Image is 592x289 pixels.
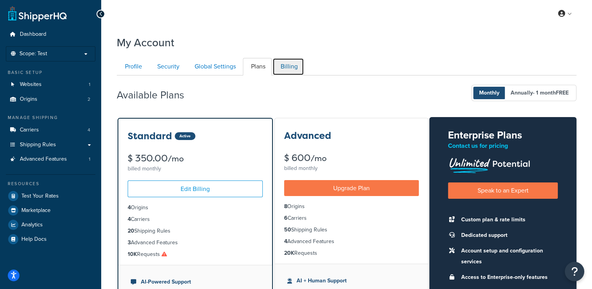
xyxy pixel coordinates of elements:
[448,140,558,151] p: Contact us for pricing
[311,153,327,164] small: /mo
[457,214,558,225] li: Custom plan & rate limits
[6,77,95,92] a: Websites 1
[6,203,95,217] a: Marketplace
[168,153,184,164] small: /mo
[8,6,67,21] a: ShipperHQ Home
[471,85,576,101] button: Monthly Annually- 1 monthFREE
[243,58,272,75] a: Plans
[533,89,569,97] span: - 1 month
[6,189,95,203] a: Test Your Rates
[117,35,174,50] h1: My Account
[6,218,95,232] a: Analytics
[20,142,56,148] span: Shipping Rules
[131,278,260,286] li: AI-Powered Support
[284,153,419,163] div: $ 600
[128,215,263,224] li: Carriers
[128,203,131,212] strong: 4
[284,249,419,257] li: Requests
[128,215,131,223] strong: 4
[457,230,558,241] li: Dedicated support
[21,236,47,243] span: Help Docs
[128,227,263,235] li: Shipping Rules
[6,114,95,121] div: Manage Shipping
[128,250,263,259] li: Requests
[284,163,419,174] div: billed monthly
[284,214,288,222] strong: 6
[6,180,95,187] div: Resources
[20,127,39,133] span: Carriers
[284,237,287,245] strong: 4
[287,277,416,285] li: AI + Human Support
[457,272,558,283] li: Access to Enterprise-only features
[272,58,304,75] a: Billing
[6,123,95,137] a: Carriers 4
[6,92,95,107] a: Origins 2
[284,226,419,234] li: Shipping Rules
[565,262,584,281] button: Open Resource Center
[284,131,331,141] h3: Advanced
[128,227,134,235] strong: 20
[6,152,95,166] li: Advanced Features
[284,202,287,210] strong: 8
[6,92,95,107] li: Origins
[473,87,505,99] span: Monthly
[505,87,574,99] span: Annually
[284,180,419,196] a: Upgrade Plan
[128,180,263,197] a: Edit Billing
[186,58,242,75] a: Global Settings
[21,207,51,214] span: Marketplace
[128,154,263,163] div: $ 350.00
[117,89,196,101] h2: Available Plans
[448,182,558,198] a: Speak to an Expert
[89,81,90,88] span: 1
[6,77,95,92] li: Websites
[284,249,294,257] strong: 20K
[284,214,419,222] li: Carriers
[556,89,569,97] b: FREE
[19,51,47,57] span: Scope: Test
[284,202,419,211] li: Origins
[20,96,37,103] span: Origins
[20,156,67,163] span: Advanced Features
[128,203,263,212] li: Origins
[6,27,95,42] a: Dashboard
[175,132,195,140] div: Active
[128,131,172,141] h3: Standard
[457,245,558,267] li: Account setup and configuration services
[6,138,95,152] a: Shipping Rules
[6,69,95,76] div: Basic Setup
[20,81,42,88] span: Websites
[448,155,531,173] img: Unlimited Potential
[284,226,291,234] strong: 50
[149,58,186,75] a: Security
[448,130,558,141] h2: Enterprise Plans
[6,232,95,246] a: Help Docs
[21,222,43,228] span: Analytics
[128,250,137,258] strong: 10K
[128,163,263,174] div: billed monthly
[6,123,95,137] li: Carriers
[89,156,90,163] span: 1
[20,31,46,38] span: Dashboard
[88,127,90,133] span: 4
[6,152,95,166] a: Advanced Features 1
[88,96,90,103] span: 2
[117,58,148,75] a: Profile
[128,238,131,247] strong: 3
[21,193,59,200] span: Test Your Rates
[284,237,419,246] li: Advanced Features
[128,238,263,247] li: Advanced Features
